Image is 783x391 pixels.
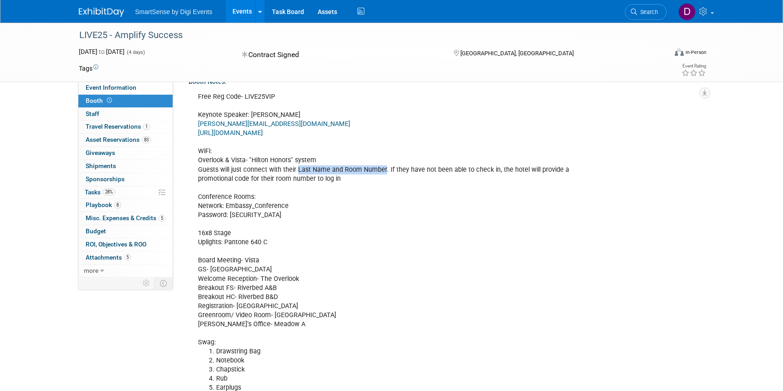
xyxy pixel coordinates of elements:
span: Event Information [86,84,136,91]
li: Rub [216,374,598,383]
span: 28% [103,188,115,195]
a: Asset Reservations83 [78,134,173,146]
span: Budget [86,227,106,235]
div: Event Format [613,47,706,61]
span: Search [637,9,658,15]
span: Giveaways [86,149,115,156]
span: Misc. Expenses & Credits [86,214,165,222]
span: to [97,48,106,55]
span: Staff [86,110,99,117]
img: Dan Tiernan [678,3,696,20]
span: 1 [143,123,150,130]
a: Budget [78,225,173,238]
img: Format-Inperson.png [675,48,684,56]
span: SmartSense by Digi Events [135,8,212,15]
span: Attachments [86,254,131,261]
td: Tags [79,64,98,73]
li: Drawstring Bag [216,347,598,356]
a: Sponsorships [78,173,173,186]
div: Contract Signed [239,47,440,63]
a: Giveaways [78,147,173,159]
a: Attachments5 [78,251,173,264]
span: 5 [159,215,165,222]
a: Booth [78,95,173,107]
a: Playbook8 [78,199,173,212]
a: Staff [78,108,173,121]
span: Tasks [85,188,115,196]
div: LIVE25 - Amplify Success [76,27,653,43]
span: Travel Reservations [86,123,150,130]
a: [URL][DOMAIN_NAME] [198,129,263,137]
td: Toggle Event Tabs [155,277,173,289]
div: In-Person [685,49,706,56]
span: Playbook [86,201,121,208]
span: ROI, Objectives & ROO [86,241,146,248]
span: Asset Reservations [86,136,151,143]
span: [GEOGRAPHIC_DATA], [GEOGRAPHIC_DATA] [460,50,574,57]
span: 5 [124,254,131,261]
span: Shipments [86,162,116,169]
div: Event Rating [681,64,706,68]
li: Notebook [216,356,598,365]
a: more [78,265,173,277]
span: 8 [114,202,121,208]
span: more [84,267,98,274]
a: Shipments [78,160,173,173]
span: [DATE] [DATE] [79,48,125,55]
a: ROI, Objectives & ROO [78,238,173,251]
a: Event Information [78,82,173,94]
span: (4 days) [126,49,145,55]
a: Misc. Expenses & Credits5 [78,212,173,225]
img: ExhibitDay [79,8,124,17]
span: Sponsorships [86,175,125,183]
a: Tasks28% [78,186,173,199]
span: Booth [86,97,114,104]
li: Chapstick [216,365,598,374]
td: Personalize Event Tab Strip [139,277,155,289]
span: Booth not reserved yet [105,97,114,104]
a: [PERSON_NAME][EMAIL_ADDRESS][DOMAIN_NAME] [198,120,350,128]
a: Search [625,4,667,20]
a: Travel Reservations1 [78,121,173,133]
span: 83 [142,136,151,143]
